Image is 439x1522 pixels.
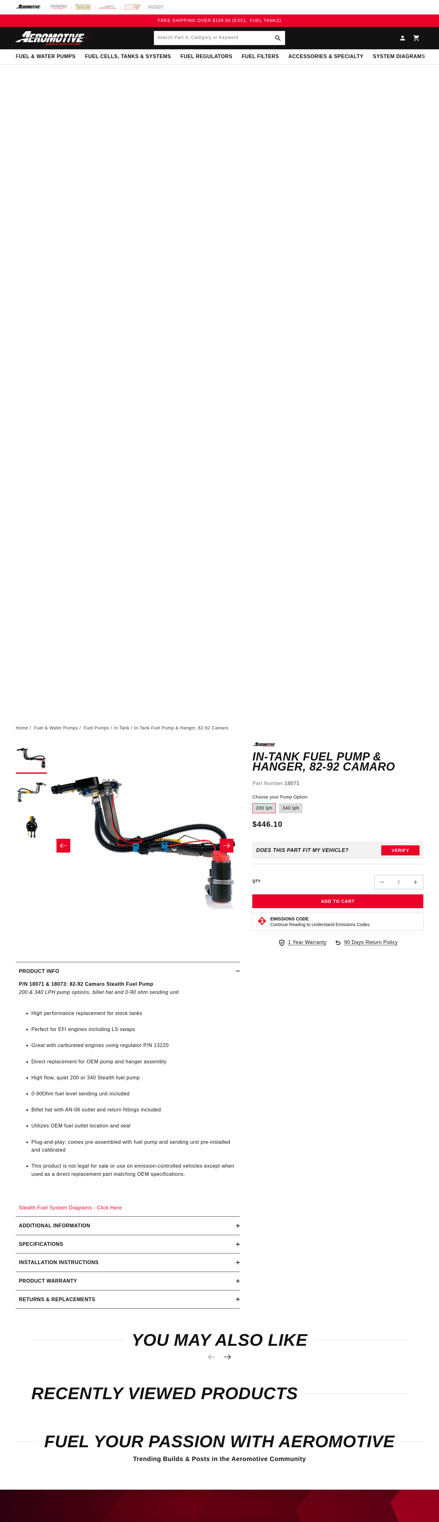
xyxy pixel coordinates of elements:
[373,53,425,60] span: System Diagrams
[34,724,78,731] a: Fuel & Water Pumps
[31,1090,237,1098] li: Ohm fuel level sending unit included
[256,848,349,853] div: Does This part fit My vehicle?
[31,1025,237,1034] li: Perfect for EFI engines including LS swaps
[31,1074,237,1082] li: High flow, quiet 200 or 340 Stealth fuel pump
[31,1058,237,1066] li: Direct replacement for OEM pump and hanger assembly
[19,990,179,995] em: 200 & 340 LPH pump options, billet hat and 0-90 ohm sending unit
[154,31,285,45] input: Search Part #, Category or Keyword
[242,53,279,60] span: Fuel Filters
[16,1217,240,1235] summary: Additional information
[220,839,233,853] button: Slide right
[85,53,171,60] span: Fuel Cells, Tanks & Systems
[278,938,327,946] a: 1 Year Warranty
[13,31,92,46] img: Aeromotive
[11,49,80,64] summary: Fuel & Water Pumps
[288,938,327,946] span: 1 Year Warranty
[16,811,47,843] button: Load image 3 in gallery view
[16,1253,240,1272] summary: Installation Instructions
[19,1296,95,1304] h2: Returns & replacements
[19,1277,77,1285] h2: Product warranty
[84,724,109,731] a: Fuel Pumps
[19,1222,90,1230] h2: Additional information
[252,752,423,772] h1: In-Tank Fuel Pump & Hanger, 82-92 Camaro
[16,724,28,731] a: Home
[237,49,284,64] summary: Fuel Filters
[158,18,281,23] span: FREE SHIPPING OVER $109.00 (EXCL. FUEL TANKS)
[134,724,228,731] li: In-Tank Fuel Pump & Hanger, 82-92 Camaro
[16,742,47,774] button: Load image 1 in gallery view
[288,53,363,60] span: Accessories & Specialty
[19,1258,99,1267] h2: Installation Instructions
[31,1333,408,1347] h2: You may also like
[80,49,176,64] summary: Fuel Cells, Tanks & Systems
[368,49,430,64] summary: System Diagrams
[270,916,369,927] button: Emissions CodeContinue Reading to Understand Emissions Codes
[257,916,267,926] img: Emissions code
[16,1272,240,1290] summary: Product warranty
[285,781,300,786] strong: 18071
[19,981,153,987] strong: P/N 18071 & 18073: 82-92 Camaro Stealth Fuel Pump
[31,1386,408,1401] h2: Recently Viewed Products
[176,49,237,64] summary: Fuel Regulators
[114,724,134,731] li: In-Tank
[19,967,59,975] h2: Product Info
[252,803,276,813] label: 200 lph
[16,742,240,949] media-gallery: Gallery Viewer
[252,779,423,788] div: Part Number:
[252,819,282,830] span: $446.10
[16,53,76,60] span: Fuel & Water Pumps
[16,724,423,731] nav: breadcrumbs
[221,1350,234,1364] button: Next slide
[19,1240,63,1248] h2: Specifications
[205,1350,219,1364] button: Previous slide
[270,922,369,927] p: Continue Reading to Understand Emissions Codes
[31,1091,42,1096] em: 0-90
[180,53,232,60] span: Fuel Regulators
[271,31,285,45] button: Search Part #, Category or Keyword
[16,777,47,808] button: Load image 2 in gallery view
[279,803,302,813] label: 340 lph
[31,1106,237,1114] li: Billet hat with AN-06 outlet and return fittings included
[16,1434,423,1449] h2: Fuel Your Passion with Aeromotive
[56,839,70,853] button: Slide left
[19,1205,122,1210] a: Stealth Fuel System Diagrams - Click Here
[31,1162,237,1178] li: This product is not legal for sale or use on emission-controlled vehicles except when used as a d...
[284,49,368,64] summary: Accessories & Specialty
[344,938,398,953] span: 90 Days Return Policy
[252,879,260,884] label: QTY
[133,1455,306,1462] span: Trending Builds & Posts in the Aeromotive Community
[31,1122,237,1130] li: Utilizes OEM fuel outlet location and seal
[16,1290,240,1309] summary: Returns & replacements
[31,1138,237,1154] li: Plug-and-play; comes pre-assembled with fuel pump and sending unit pre-installed and calibrated
[16,1235,240,1253] summary: Specifications
[381,845,420,855] button: Verify
[31,1009,237,1017] li: High performance replacement for stock tanks
[270,916,308,921] strong: Emissions Code
[334,938,398,953] a: 90 Days Return Policy
[252,794,309,800] legend: Choose your Pump Option:
[252,894,423,908] button: Add to Cart
[16,962,240,980] summary: Product Info
[31,1041,237,1050] li: Great with carbureted engines using regulator P/N 13220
